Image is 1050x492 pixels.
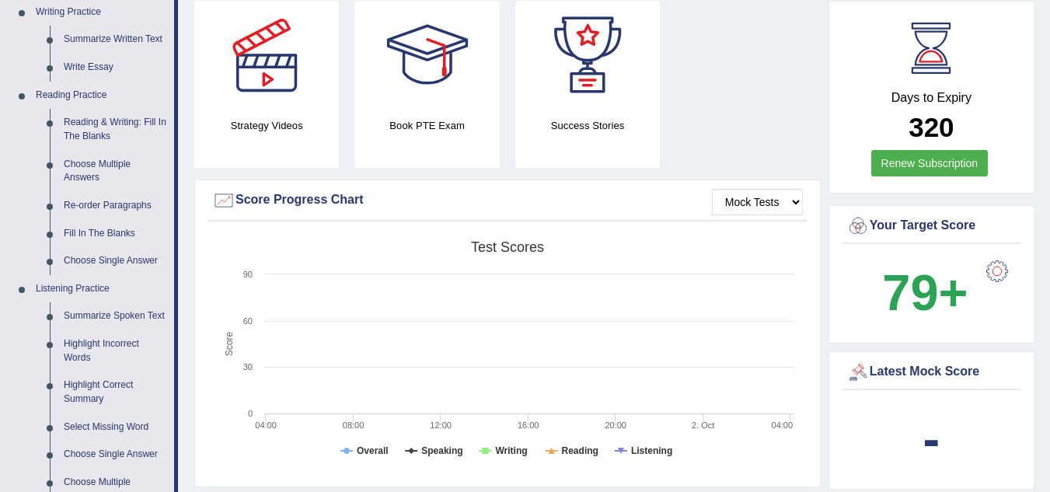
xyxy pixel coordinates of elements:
[243,270,253,279] text: 90
[243,362,253,372] text: 30
[243,316,253,326] text: 60
[562,445,598,456] tspan: Reading
[57,220,174,248] a: Fill In The Blanks
[57,330,174,372] a: Highlight Incorrect Words
[57,26,174,54] a: Summarize Written Text
[57,54,174,82] a: Write Essay
[605,420,626,430] text: 20:00
[518,420,539,430] text: 16:00
[57,109,174,150] a: Reading & Writing: Fill In The Blanks
[57,441,174,469] a: Choose Single Answer
[224,332,235,357] tspan: Score
[194,117,339,134] h4: Strategy Videos
[57,302,174,330] a: Summarize Spoken Text
[248,409,253,418] text: 0
[692,420,714,430] tspan: 2. Oct
[495,445,527,456] tspan: Writing
[343,420,365,430] text: 08:00
[846,91,1017,105] h4: Days to Expiry
[57,247,174,275] a: Choose Single Answer
[430,420,452,430] text: 12:00
[871,150,989,176] a: Renew Subscription
[357,445,389,456] tspan: Overall
[631,445,672,456] tspan: Listening
[255,420,277,430] text: 04:00
[772,420,794,430] text: 04:00
[29,275,174,303] a: Listening Practice
[515,117,660,134] h4: Success Stories
[923,410,940,467] b: -
[57,413,174,441] a: Select Missing Word
[57,192,174,220] a: Re-order Paragraphs
[846,215,1017,238] div: Your Target Score
[882,264,968,321] b: 79+
[354,117,499,134] h4: Book PTE Exam
[212,189,803,212] div: Score Progress Chart
[846,361,1017,384] div: Latest Mock Score
[57,151,174,192] a: Choose Multiple Answers
[909,112,954,142] b: 320
[57,372,174,413] a: Highlight Correct Summary
[29,82,174,110] a: Reading Practice
[471,239,544,255] tspan: Test scores
[421,445,462,456] tspan: Speaking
